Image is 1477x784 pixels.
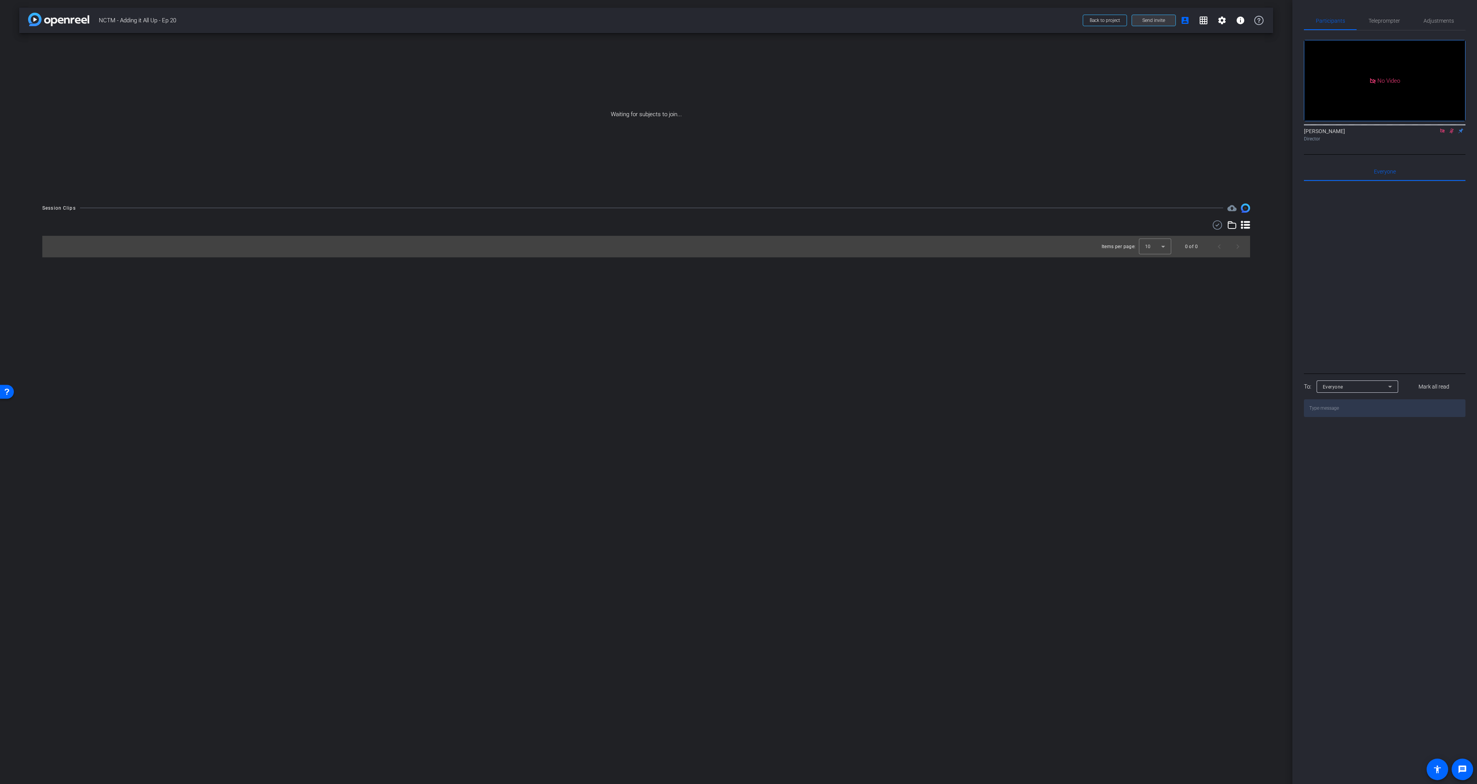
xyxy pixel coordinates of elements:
[1323,384,1343,390] span: Everyone
[1199,16,1208,25] mat-icon: grid_on
[19,33,1273,196] div: Waiting for subjects to join...
[1229,237,1247,256] button: Next page
[1236,16,1245,25] mat-icon: info
[1210,237,1229,256] button: Previous page
[1142,17,1165,23] span: Send invite
[1403,380,1466,394] button: Mark all read
[1217,16,1227,25] mat-icon: settings
[1227,204,1237,213] span: Destinations for your clips
[1185,243,1198,250] div: 0 of 0
[1369,18,1400,23] span: Teleprompter
[42,204,76,212] div: Session Clips
[1304,135,1465,142] div: Director
[1374,169,1396,174] span: Everyone
[1090,18,1120,23] span: Back to project
[99,13,1078,28] span: NCTM - Adding it All Up - Ep 20
[1132,15,1176,26] button: Send invite
[1424,18,1454,23] span: Adjustments
[1458,765,1467,774] mat-icon: message
[1102,243,1136,250] div: Items per page:
[1419,383,1449,391] span: Mark all read
[1180,16,1190,25] mat-icon: account_box
[1227,204,1237,213] mat-icon: cloud_upload
[1316,18,1345,23] span: Participants
[1304,127,1465,142] div: [PERSON_NAME]
[1304,382,1311,391] div: To:
[1433,765,1442,774] mat-icon: accessibility
[1241,204,1250,213] img: Session clips
[1377,77,1400,84] span: No Video
[28,13,89,26] img: app-logo
[1083,15,1127,26] button: Back to project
